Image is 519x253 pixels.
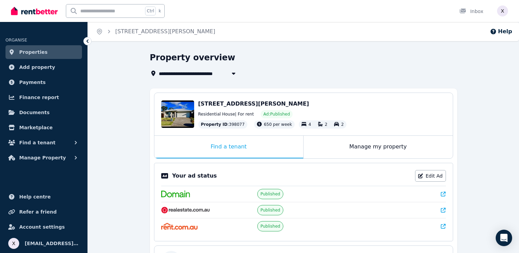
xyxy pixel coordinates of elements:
span: Help centre [19,193,51,201]
span: Ad: Published [263,111,290,117]
span: Finance report [19,93,59,101]
span: Refer a friend [19,208,57,216]
a: Edit Ad [415,170,446,182]
img: RentBetter [11,6,58,16]
a: Properties [5,45,82,59]
img: Domain.com.au [161,191,190,197]
a: Finance report [5,91,82,104]
div: Open Intercom Messenger [496,230,512,246]
span: Add property [19,63,55,71]
img: xutracey@hotmail.com [497,5,508,16]
a: Documents [5,106,82,119]
span: 650 per week [264,122,292,127]
p: Your ad status [172,172,217,180]
div: Manage my property [304,136,453,158]
button: Manage Property [5,151,82,165]
span: Find a tenant [19,138,56,147]
button: Find a tenant [5,136,82,149]
span: Published [260,191,280,197]
div: : 398077 [198,120,248,129]
span: ORGANISE [5,38,27,43]
a: Add property [5,60,82,74]
span: Property ID [201,122,228,127]
span: Documents [19,108,50,117]
span: k [158,8,161,14]
span: 2 [325,122,328,127]
div: Inbox [459,8,483,15]
h1: Property overview [150,52,235,63]
span: Published [260,207,280,213]
a: Refer a friend [5,205,82,219]
img: xutracey@hotmail.com [8,238,19,249]
span: [STREET_ADDRESS][PERSON_NAME] [198,100,309,107]
span: Marketplace [19,123,52,132]
div: Find a tenant [154,136,303,158]
a: Payments [5,75,82,89]
span: Published [260,224,280,229]
img: Rent.com.au [161,223,198,230]
span: Residential House | For rent [198,111,254,117]
span: Manage Property [19,154,66,162]
a: Account settings [5,220,82,234]
span: Properties [19,48,48,56]
span: [EMAIL_ADDRESS][DOMAIN_NAME] [25,239,79,248]
span: Payments [19,78,46,86]
a: Marketplace [5,121,82,134]
a: Help centre [5,190,82,204]
nav: Breadcrumb [88,22,224,41]
button: Help [490,27,512,36]
span: Account settings [19,223,65,231]
img: RealEstate.com.au [161,207,210,214]
span: Ctrl [145,7,156,15]
span: 4 [308,122,311,127]
span: 2 [341,122,344,127]
a: [STREET_ADDRESS][PERSON_NAME] [115,28,215,35]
